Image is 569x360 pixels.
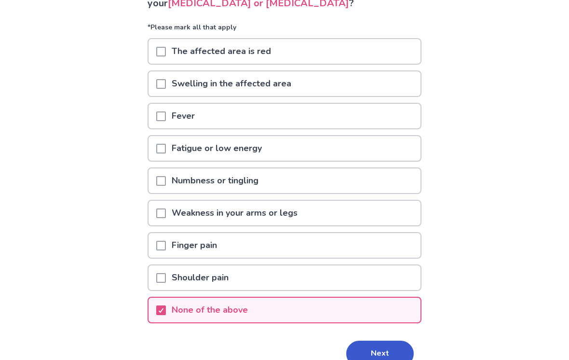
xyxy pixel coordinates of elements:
[166,39,277,64] p: The affected area is red
[148,22,421,38] p: *Please mark all that apply
[166,168,264,193] p: Numbness or tingling
[166,71,297,96] p: Swelling in the affected area
[166,233,223,258] p: Finger pain
[166,136,268,161] p: Fatigue or low energy
[166,265,234,290] p: Shoulder pain
[166,104,201,128] p: Fever
[166,201,303,225] p: Weakness in your arms or legs
[166,298,254,322] p: None of the above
